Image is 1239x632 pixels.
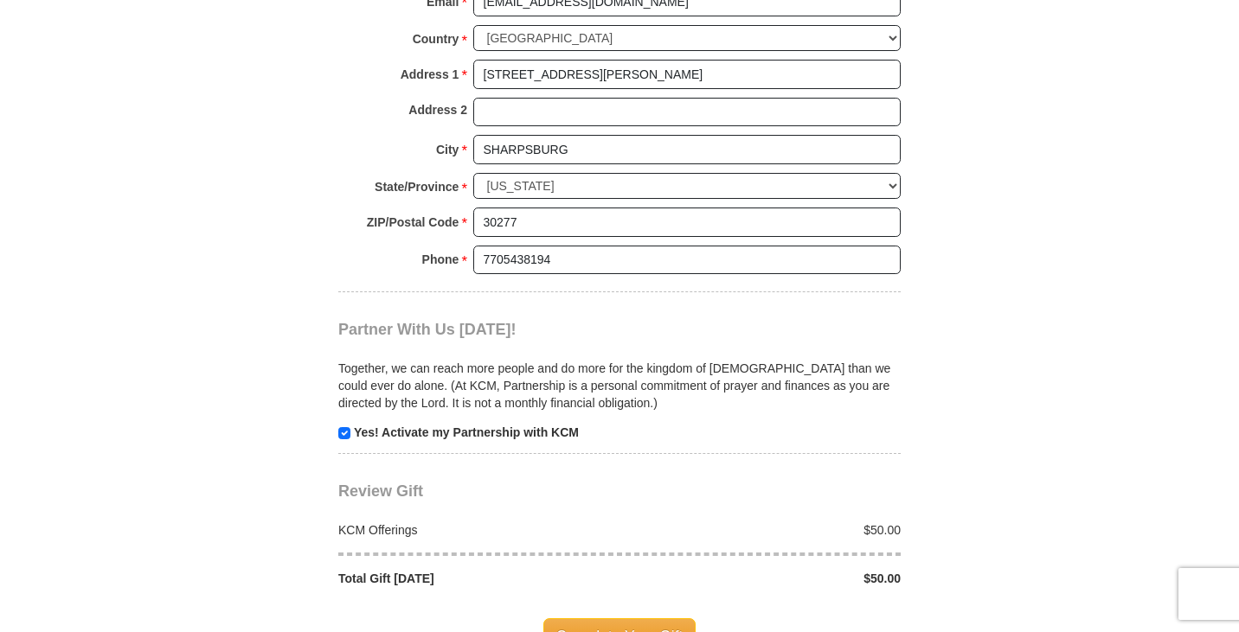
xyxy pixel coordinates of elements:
div: $50.00 [619,521,910,539]
strong: Country [413,27,459,51]
span: Partner With Us [DATE]! [338,321,517,338]
div: Total Gift [DATE] [330,570,620,587]
span: Review Gift [338,482,423,500]
div: KCM Offerings [330,521,620,539]
strong: State/Province [375,175,459,199]
strong: ZIP/Postal Code [367,210,459,234]
strong: Address 2 [408,98,467,122]
strong: Phone [422,247,459,271]
strong: Address 1 [401,62,459,86]
strong: City [436,137,459,162]
div: $50.00 [619,570,910,587]
strong: Yes! Activate my Partnership with KCM [354,425,579,439]
p: Together, we can reach more people and do more for the kingdom of [DEMOGRAPHIC_DATA] than we coul... [338,360,901,412]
